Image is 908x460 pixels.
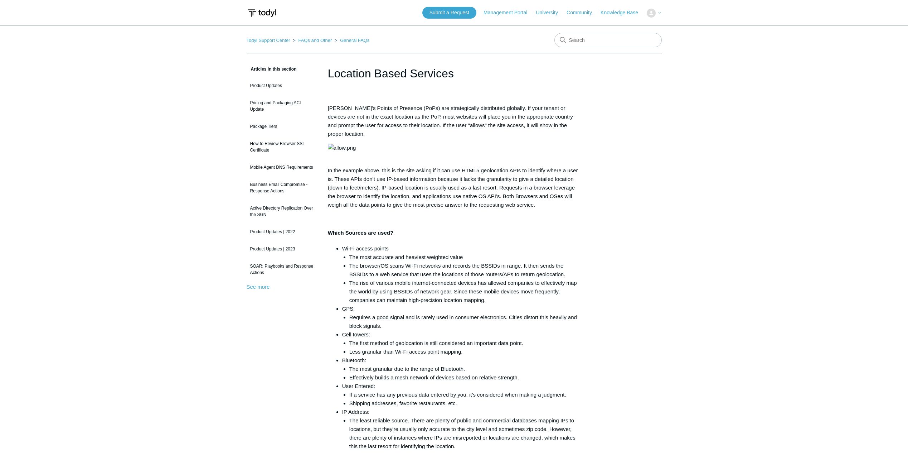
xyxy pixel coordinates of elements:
a: Business Email Compromise - Response Actions [247,178,317,198]
li: Cell towers: [342,330,581,339]
span: Articles in this section [247,67,297,72]
li: Todyl Support Center [247,38,292,43]
a: Knowledge Base [601,9,645,16]
strong: Which Sources are used? [328,230,393,236]
a: Mobile Agent DNS Requirements [247,160,317,174]
a: Management Portal [484,9,534,16]
li: If a service has any previous data entered by you, it’s considered when making a judgment. [349,390,581,399]
h1: Location Based Services [328,65,581,82]
a: University [536,9,565,16]
a: Pricing and Packaging ACL Update [247,96,317,116]
a: Todyl Support Center [247,38,290,43]
a: Product Updates | 2022 [247,225,317,239]
p: In the example above, this is the site asking if it can use HTML5 geolocation APIs to identify wh... [328,166,581,209]
li: Bluetooth: [342,356,581,365]
a: Community [567,9,599,16]
li: The least reliable source. There are plenty of public and commercial databases mapping IPs to loc... [349,416,581,451]
li: The first method of geolocation is still considered an important data point. [349,339,581,348]
li: Less granular than Wi-Fi access point mapping. [349,348,581,356]
li: FAQs and Other [291,38,333,43]
a: Active Directory Replication Over the SGN [247,201,317,221]
li: User Entered: [342,382,581,390]
a: Product Updates [247,79,317,92]
a: Package Tiers [247,120,317,133]
li: The rise of various mobile internet-connected devices has allowed companies to effectively map th... [349,279,581,305]
li: Shipping addresses, favorite restaurants, etc. [349,399,581,408]
li: IP Address: [342,408,581,416]
a: Submit a Request [422,7,476,19]
a: FAQs and Other [298,38,332,43]
li: Requires a good signal and is rarely used in consumer electronics. Cities distort this heavily an... [349,313,581,330]
li: Wi-Fi access points [342,244,581,253]
a: SOAR: Playbooks and Response Actions [247,259,317,279]
li: General FAQs [333,38,370,43]
li: GPS: [342,305,581,313]
li: The browser/OS scans Wi-Fi networks and records the BSSIDs in range. It then sends the BSSIDs to ... [349,262,581,279]
p: [PERSON_NAME]'s Points of Presence (PoPs) are strategically distributed globally. If your tenant ... [328,104,581,138]
a: See more [247,284,270,290]
input: Search [554,33,662,47]
img: allow.png [328,144,356,152]
li: Effectively builds a mesh network of devices based on relative strength. [349,373,581,382]
a: General FAQs [340,38,369,43]
a: Product Updates | 2023 [247,242,317,256]
img: Todyl Support Center Help Center home page [247,6,277,20]
a: How to Review Browser SSL Certificate [247,137,317,157]
li: The most accurate and heaviest weighted value [349,253,581,262]
li: The most granular due to the range of Bluetooth. [349,365,581,373]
